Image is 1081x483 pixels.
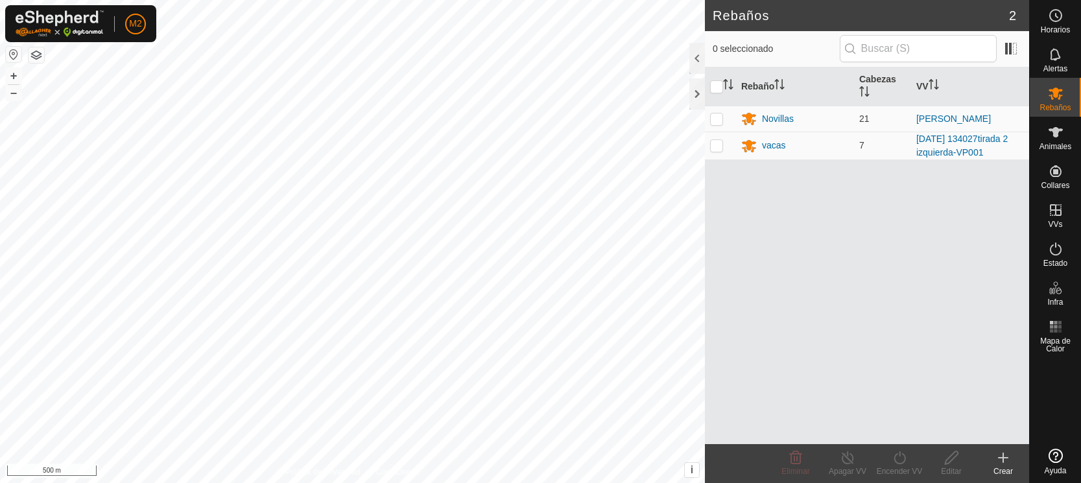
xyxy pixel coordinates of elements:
a: Ayuda [1030,443,1081,480]
span: Collares [1041,182,1069,189]
a: Política de Privacidad [285,466,360,478]
span: i [691,464,693,475]
th: Cabezas [854,67,911,106]
input: Buscar (S) [840,35,997,62]
span: Ayuda [1045,467,1067,475]
span: 2 [1009,6,1016,25]
p-sorticon: Activar para ordenar [774,81,785,91]
a: [DATE] 134027tirada 2 izquierda-VP001 [916,134,1008,158]
a: [PERSON_NAME] [916,113,991,124]
p-sorticon: Activar para ordenar [929,81,939,91]
span: M2 [129,17,141,30]
span: Horarios [1041,26,1070,34]
button: + [6,68,21,84]
span: Rebaños [1039,104,1071,112]
button: – [6,85,21,100]
div: Novillas [762,112,794,126]
div: Encender VV [873,465,925,477]
span: 21 [859,113,870,124]
span: Eliminar [781,467,809,476]
h2: Rebaños [713,8,1009,23]
span: 0 seleccionado [713,42,840,56]
img: Logo Gallagher [16,10,104,37]
span: 7 [859,140,864,150]
span: Mapa de Calor [1033,337,1078,353]
p-sorticon: Activar para ordenar [723,81,733,91]
div: Editar [925,465,977,477]
span: Alertas [1043,65,1067,73]
div: Apagar VV [822,465,873,477]
span: Infra [1047,298,1063,306]
th: VV [911,67,1029,106]
div: Crear [977,465,1029,477]
span: Animales [1039,143,1071,150]
button: i [685,463,699,477]
button: Restablecer Mapa [6,47,21,62]
p-sorticon: Activar para ordenar [859,88,870,99]
div: vacas [762,139,786,152]
button: Capas del Mapa [29,47,44,63]
span: VVs [1048,220,1062,228]
th: Rebaño [736,67,854,106]
span: Estado [1043,259,1067,267]
a: Contáctenos [375,466,419,478]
